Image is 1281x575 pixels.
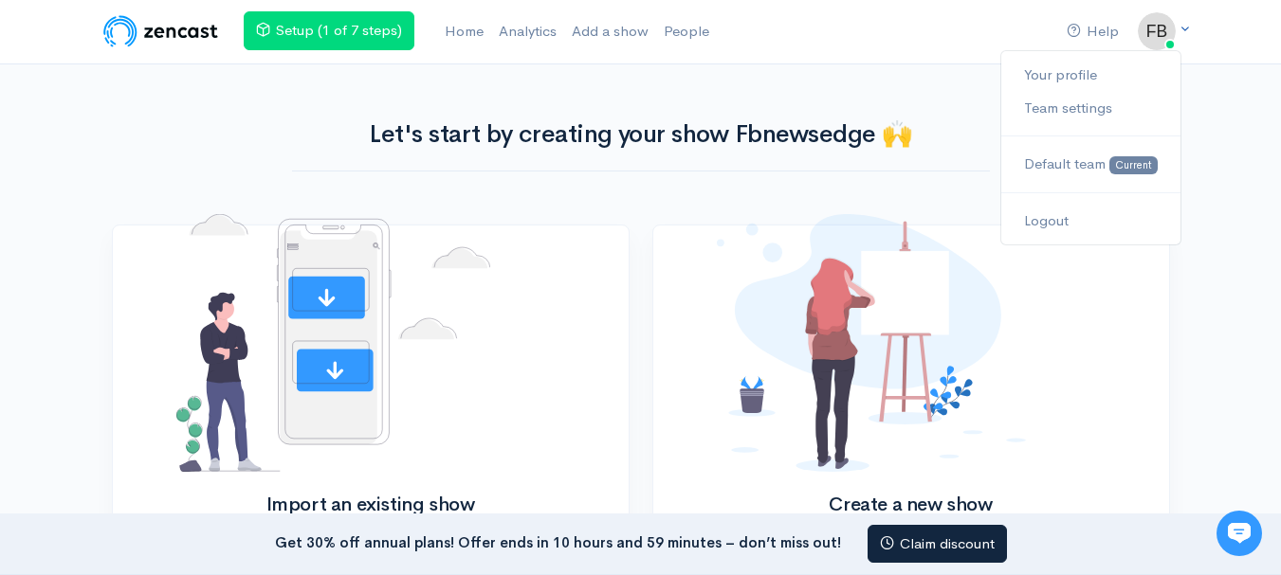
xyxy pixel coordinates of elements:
[1109,156,1157,174] span: Current
[564,11,656,52] a: Add a show
[1138,12,1176,50] img: ...
[26,325,354,348] p: Find an answer quickly
[244,11,414,50] a: Setup (1 of 7 steps)
[176,214,491,472] img: No shows added
[122,262,228,278] span: New conversation
[437,11,491,52] a: Home
[491,11,564,52] a: Analytics
[55,356,339,394] input: Search articles
[28,126,351,217] h2: Just let us know if you need anything and we'll be happy to help! 🙂
[717,494,1105,515] h2: Create a new show
[1217,511,1262,556] iframe: gist-messenger-bubble-iframe
[1001,148,1180,181] a: Default team Current
[1024,154,1106,172] span: Default team
[656,11,717,52] a: People
[1001,59,1180,92] a: Your profile
[176,494,564,515] h2: Import an existing show
[1059,11,1126,52] a: Help
[101,12,221,50] img: ZenCast Logo
[1001,92,1180,125] a: Team settings
[29,251,350,289] button: New conversation
[28,92,351,122] h1: Hi 👋
[1001,205,1180,238] a: Logout
[275,532,841,550] strong: Get 30% off annual plans! Offer ends in 10 hours and 59 minutes – don’t miss out!
[292,121,990,149] h1: Let's start by creating your show Fbnewsedge 🙌
[868,525,1007,564] a: Claim discount
[717,214,1026,472] img: No shows added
